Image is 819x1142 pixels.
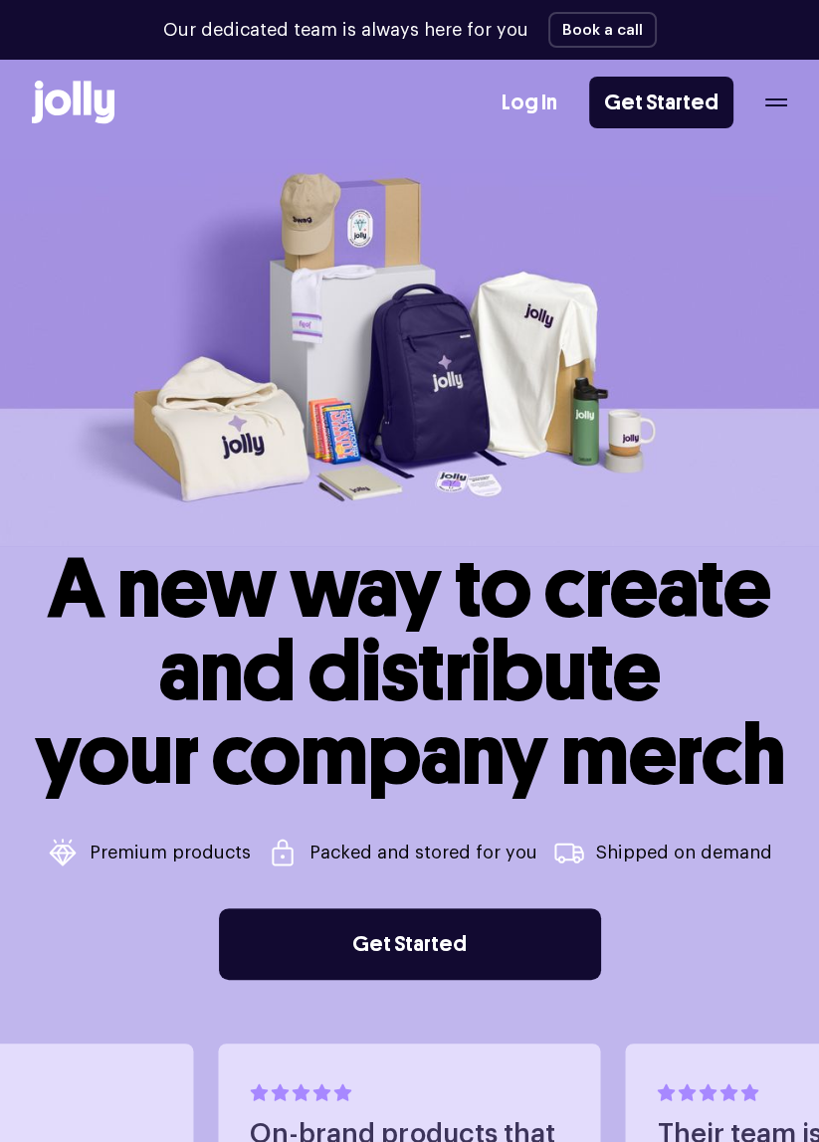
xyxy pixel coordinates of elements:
p: Premium products [90,844,251,861]
a: Get Started [219,908,601,980]
h1: A new way to create and distribute your company merch [32,546,787,797]
a: Log In [502,87,557,119]
a: Get Started [589,77,733,128]
p: Our dedicated team is always here for you [163,17,528,44]
p: Packed and stored for you [309,844,537,861]
p: Shipped on demand [596,844,772,861]
button: Book a call [548,12,657,48]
